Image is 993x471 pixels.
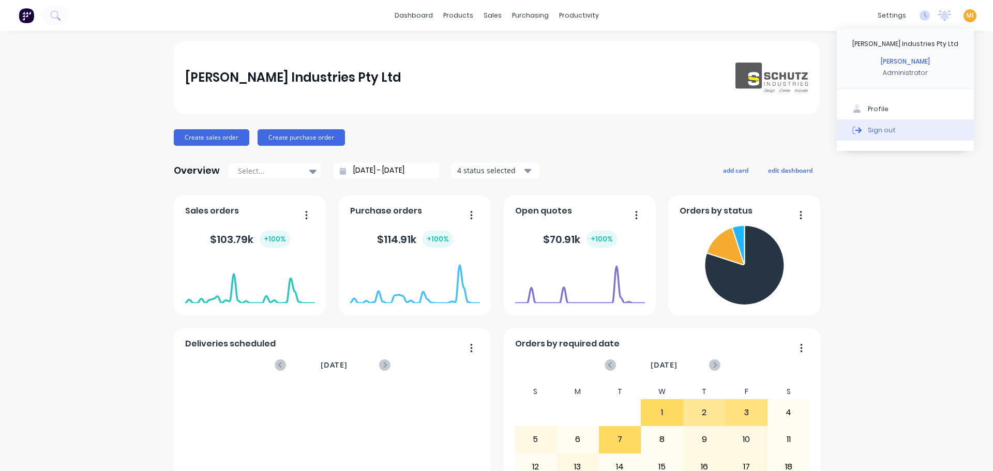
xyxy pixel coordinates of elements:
div: [PERSON_NAME] Industries Pty Ltd [185,67,401,88]
button: Sign out [837,119,974,140]
div: $ 103.79k [210,231,290,248]
div: sales [478,8,507,23]
div: Overview [174,160,220,181]
div: products [438,8,478,23]
div: S [515,384,557,399]
div: [PERSON_NAME] Industries Pty Ltd [852,39,958,49]
span: Orders by status [680,205,753,217]
div: purchasing [507,8,554,23]
div: Sign out [868,125,896,134]
span: [DATE] [321,359,348,371]
div: S [768,384,810,399]
span: MI [966,11,974,20]
div: 5 [515,427,556,452]
button: edit dashboard [761,163,819,177]
button: Profile [837,99,974,119]
div: + 100 % [423,231,453,248]
div: 2 [684,400,725,426]
span: Sales orders [185,205,239,217]
div: 7 [599,427,641,452]
span: Purchase orders [350,205,422,217]
div: $ 70.91k [543,231,617,248]
div: Profile [868,104,889,114]
img: Factory [19,8,34,23]
button: add card [716,163,755,177]
div: 4 [768,400,809,426]
div: 6 [557,427,598,452]
div: settings [872,8,911,23]
div: $ 114.91k [377,231,453,248]
span: Deliveries scheduled [185,338,276,350]
div: [PERSON_NAME] [881,57,930,66]
button: Create sales order [174,129,249,146]
div: W [641,384,683,399]
div: 4 status selected [457,165,522,176]
div: Administrator [883,68,928,78]
span: Open quotes [515,205,572,217]
div: + 100 % [260,231,290,248]
div: T [683,384,726,399]
div: 9 [684,427,725,452]
div: F [725,384,768,399]
div: T [599,384,641,399]
a: dashboard [389,8,438,23]
div: 1 [641,400,683,426]
div: + 100 % [586,231,617,248]
div: productivity [554,8,604,23]
button: 4 status selected [452,163,539,178]
div: 10 [726,427,767,452]
span: [DATE] [651,359,678,371]
div: 3 [726,400,767,426]
button: Create purchase order [258,129,345,146]
div: 11 [768,427,809,452]
div: 8 [641,427,683,452]
div: M [556,384,599,399]
img: Schutz Industries Pty Ltd [735,63,808,93]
